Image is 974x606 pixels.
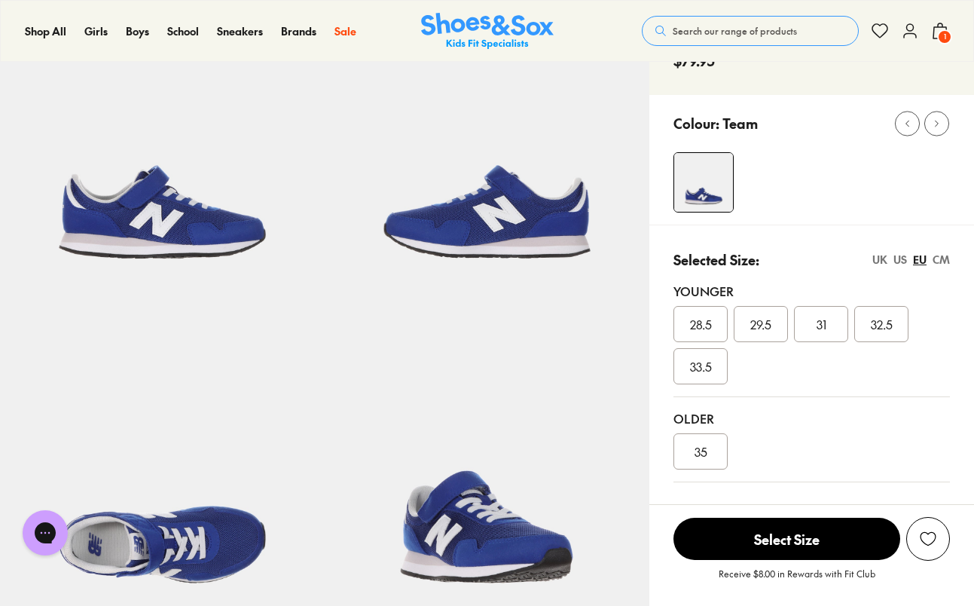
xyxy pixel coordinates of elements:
[673,249,759,270] p: Selected Size:
[690,357,712,375] span: 33.5
[906,517,950,561] button: Add to Wishlist
[167,23,199,38] span: School
[25,23,66,38] span: Shop All
[893,252,907,268] div: US
[937,29,952,44] span: 1
[673,518,900,560] span: Select Size
[722,113,758,133] p: Team
[126,23,149,39] a: Boys
[872,252,887,268] div: UK
[719,567,875,594] p: Receive $8.00 in Rewards with Fit Club
[673,409,950,427] div: Older
[673,24,797,38] span: Search our range of products
[817,315,826,333] span: 31
[421,13,554,50] a: Shoes & Sox
[281,23,316,38] span: Brands
[281,23,316,39] a: Brands
[913,252,927,268] div: EU
[217,23,263,39] a: Sneakers
[674,153,733,212] img: 4-551802_1
[25,23,66,39] a: Shop All
[84,23,108,39] a: Girls
[167,23,199,39] a: School
[695,442,707,461] span: 35
[421,13,554,50] img: SNS_Logo_Responsive.svg
[871,315,893,333] span: 32.5
[673,113,719,133] p: Colour:
[673,517,900,561] button: Select Size
[690,315,712,333] span: 28.5
[334,23,356,39] a: Sale
[673,282,950,300] div: Younger
[334,23,356,38] span: Sale
[84,23,108,38] span: Girls
[15,505,75,561] iframe: Gorgias live chat messenger
[933,252,950,268] div: CM
[126,23,149,38] span: Boys
[931,14,949,47] button: 1
[642,16,859,46] button: Search our range of products
[217,23,263,38] span: Sneakers
[750,315,771,333] span: 29.5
